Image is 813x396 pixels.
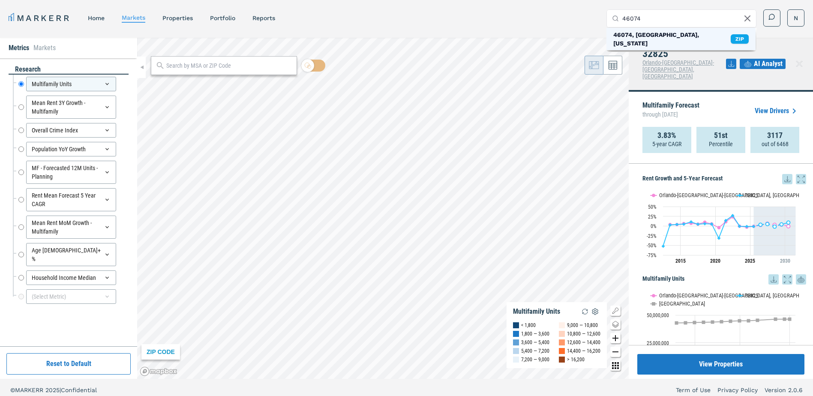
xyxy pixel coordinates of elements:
span: © [10,387,15,393]
div: ZIP [731,34,749,44]
span: 2025 | [45,387,61,393]
div: Population YoY Growth [26,142,116,156]
p: Multifamily Forecast [642,102,699,120]
div: Multifamily Units [513,307,560,316]
text: 32825 [745,292,758,299]
path: Wednesday, 14 Dec, 19:00, 43,610,423. USA. [711,320,714,324]
strong: 51st [714,131,728,140]
div: 9,000 — 10,800 [567,321,598,330]
button: Show/Hide Legend Map Button [610,306,621,316]
strong: 3.83% [657,131,676,140]
svg: Interactive chart [642,285,800,392]
path: Sunday, 28 Jun, 20:00, 3.35. 32825. [759,223,762,226]
text: 0% [651,223,657,229]
path: Sunday, 14 Dec, 19:00, 43,175,167. USA. [693,321,696,324]
button: Show Orlando-Kissimmee-Sanford, FL [651,192,728,198]
canvas: Map [137,38,629,379]
text: [GEOGRAPHIC_DATA] [659,300,705,307]
img: Settings [590,306,600,317]
a: Privacy Policy [717,386,758,394]
div: Mean Rent MoM Growth - Multifamily [26,216,116,239]
span: MARKERR [15,387,45,393]
path: Monday, 28 Jun, 20:00, 4.9. 32825. [766,222,769,226]
path: Monday, 14 Jul, 20:00, 46,231,852. USA. [788,318,792,321]
path: Friday, 14 Dec, 19:00, 42,802,559. USA. [675,321,678,324]
div: MF - Forecasted 12M Units - Planning [26,161,116,184]
path: Friday, 14 Dec, 19:00, 44,354,092. USA. [729,319,732,323]
path: Monday, 14 Dec, 19:00, 43,400,629. USA. [702,321,705,324]
text: 50% [648,204,657,210]
path: Saturday, 28 Jun, 20:00, -1.51. 32825. [752,225,756,228]
a: home [88,15,105,21]
path: Sunday, 28 Jun, 20:00, -31.67. 32825. [717,237,721,240]
text: -50% [647,243,657,249]
div: Suggestions [606,28,756,50]
button: View Properties [637,354,804,375]
a: MARKERR [9,12,71,24]
div: 14,400 — 16,200 [567,347,600,355]
path: Tuesday, 28 Jun, 20:00, 10.34. 32825. [690,220,693,224]
tspan: 2030 [780,258,790,264]
p: 5-year CAGR [652,140,681,148]
path: Wednesday, 28 Jun, 20:00, -1.67. 32825. [773,225,777,228]
h5: Rent Growth and 5-Year Forecast [642,174,806,184]
button: Change style map button [610,319,621,330]
p: Percentile [709,140,733,148]
path: Saturday, 28 Jun, 20:00, 3.78. 32825. [675,223,679,226]
button: Zoom out map button [610,347,621,357]
button: N [787,9,804,27]
path: Saturday, 14 Dec, 19:00, 46,231,852. USA. [783,318,786,321]
path: Monday, 14 Dec, 19:00, 44,771,613. USA. [747,319,750,322]
a: Portfolio [210,15,235,21]
a: markets [122,14,145,21]
path: Wednesday, 28 Jun, 20:00, 4.37. 32825. [696,222,700,226]
svg: Interactive chart [642,184,800,270]
div: < 1,800 [521,321,536,330]
path: Saturday, 14 Dec, 19:00, 44,735,659. USA. [738,319,741,322]
button: Zoom in map button [610,333,621,343]
a: reports [252,15,275,21]
li: Metrics [9,43,29,53]
h5: Multifamily Units [642,274,806,285]
button: Other options map button [610,360,621,371]
path: Saturday, 14 Dec, 19:00, 42,911,868. USA. [684,321,687,324]
h4: 32825 [642,48,726,59]
text: -25% [647,233,657,239]
div: Age [DEMOGRAPHIC_DATA]+ % [26,243,116,266]
div: 5,400 — 7,200 [521,347,549,355]
button: Show 32825 [737,192,759,198]
text: 25% [648,214,657,220]
input: Search by MSA, ZIP, Property Name, or Address [622,10,751,27]
div: Rent Growth and 5-Year Forecast. Highcharts interactive chart. [642,184,806,270]
path: Friday, 28 Jun, 20:00, 2.51. 32825. [669,223,672,227]
p: out of 6468 [762,140,789,148]
span: N [794,14,798,22]
path: Tuesday, 14 Dec, 19:00, 45,214,949. USA. [756,318,759,322]
span: Confidential [61,387,97,393]
path: Sunday, 28 Jun, 20:00, 4.71. 32825. [682,222,686,226]
path: Thursday, 14 Dec, 19:00, 46,231,852. USA. [774,318,777,321]
text: 50,000,000 [647,312,669,318]
div: (Select Metric) [26,289,116,304]
text: -75% [647,252,657,258]
div: Multifamily Units. Highcharts interactive chart. [642,285,806,392]
input: Search by MSA or ZIP Code [166,61,292,70]
span: AI Analyst [754,59,783,69]
button: AI Analyst [740,59,786,69]
path: Friday, 28 Jun, 20:00, 8.78. 32825. [787,221,790,224]
a: Term of Use [676,386,711,394]
path: Thursday, 14 Dec, 19:00, 43,943,209. USA. [720,320,723,323]
path: Friday, 28 Jun, 20:00, -1.01. Orlando-Kissimmee-Sanford, FL. [787,225,790,228]
div: > 16,200 [567,355,585,364]
strong: 3117 [767,131,783,140]
path: Tuesday, 28 Jun, 20:00, 26.64. 32825. [731,214,735,217]
path: Thursday, 28 Jun, 20:00, -52.34. 32825. [662,244,665,248]
div: Multifamily Units [26,77,116,91]
div: Overall Crime Index [26,123,116,138]
a: Mapbox logo [140,366,177,376]
div: 1,800 — 3,600 [521,330,549,338]
a: properties [162,15,193,21]
div: research [9,65,129,75]
div: ZIP: 46074, Westfield, Indiana [606,28,756,50]
div: 46074, [GEOGRAPHIC_DATA], [US_STATE] [613,30,731,48]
